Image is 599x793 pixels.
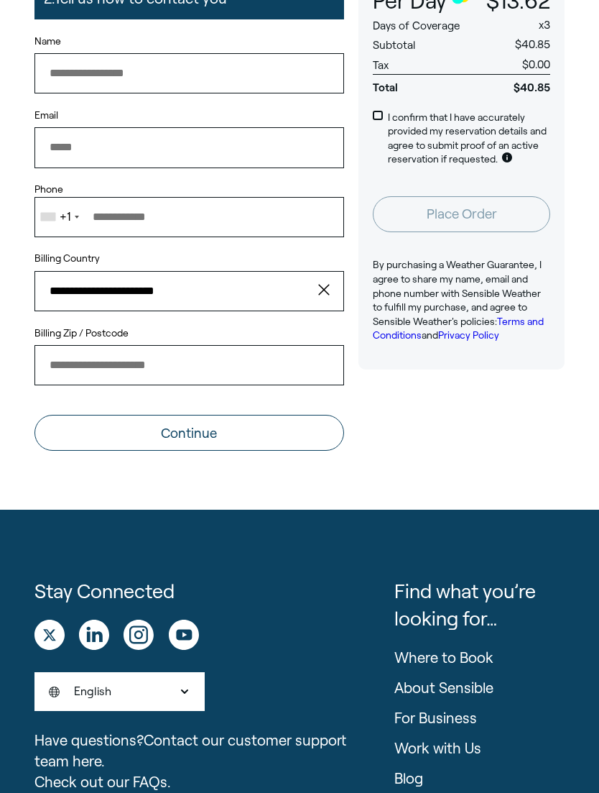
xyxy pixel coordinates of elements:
span: Days of Coverage [373,19,460,32]
div: Telephone country code [35,198,83,237]
a: Blog [394,771,423,787]
span: Total [373,74,479,95]
label: Name [34,35,344,49]
h1: Stay Connected [34,578,375,605]
p: Have questions? [34,730,375,771]
a: About Sensible [394,680,493,696]
label: Email [34,109,344,123]
span: $40.85 [479,74,550,95]
span: $0.00 [522,58,550,70]
button: clear value [314,271,344,311]
span: x 3 [539,19,550,31]
span: Subtotal [373,39,415,51]
p: By purchasing a Weather Guarantee, I agree to share my name, email and phone number with Sensible... [373,258,550,343]
a: Contact our customer support team here. [34,733,346,769]
span: $40.85 [515,38,550,50]
a: Check out our FAQs. [34,774,171,790]
iframe: Customer reviews powered by Trustpilot [358,390,565,490]
button: Place Order [373,196,550,232]
p: Find what you’re looking for… [394,578,565,633]
a: For Business [394,710,477,726]
button: Continue [34,415,344,451]
p: I confirm that I have accurately provided my reservation details and agree to submit proof of an ... [388,111,550,167]
label: Phone [34,183,344,197]
div: +1 [60,211,70,223]
a: Work with Us [394,741,481,756]
label: Billing Zip / Postcode [34,326,344,341]
span: English [49,684,111,700]
span: Tax [373,59,389,71]
a: Where to Book [394,650,493,666]
a: Privacy Policy [438,329,499,341]
label: Billing Country [34,252,100,266]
